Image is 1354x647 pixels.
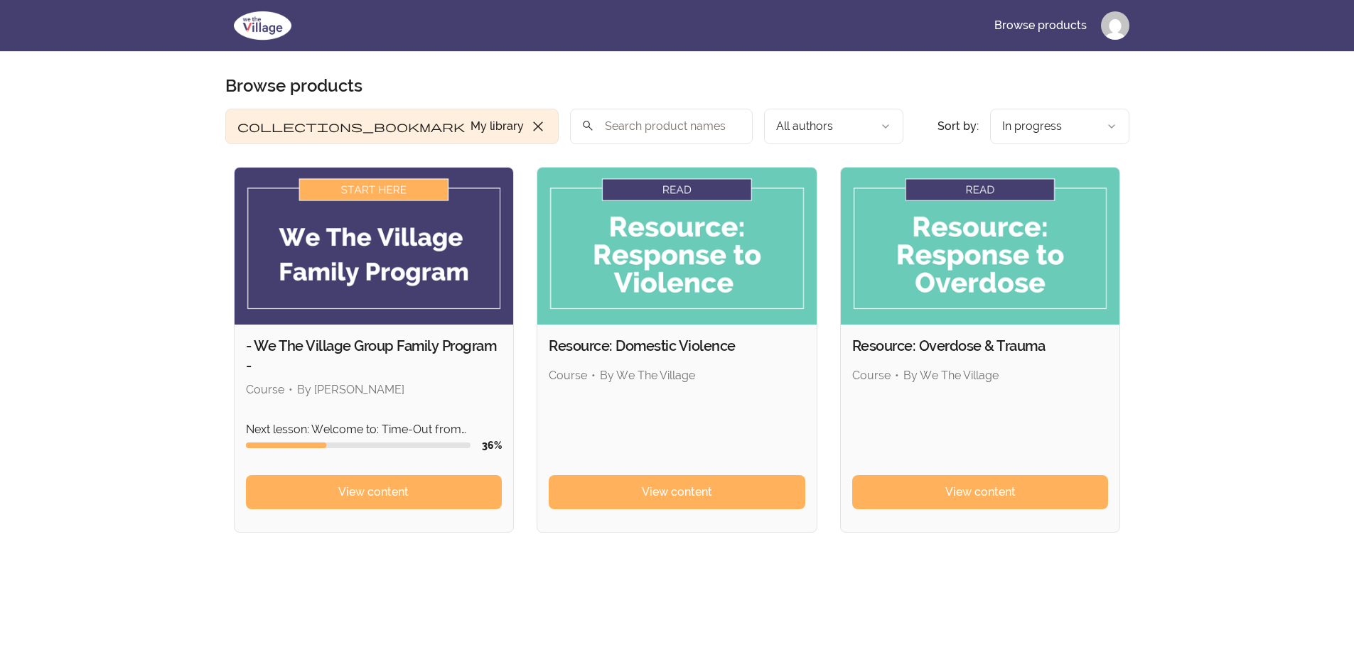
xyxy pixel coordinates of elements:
span: Sort by: [937,119,979,133]
img: Product image for Resource: Domestic Violence [537,168,817,325]
a: View content [246,475,503,509]
span: By We The Village [903,369,999,382]
button: Filter by author [764,109,903,144]
img: We The Village logo [225,9,300,43]
span: By We The Village [600,369,695,382]
button: Filter by My library [225,109,559,144]
h2: Resource: Overdose & Trauma [852,336,1109,356]
span: search [581,116,594,136]
a: Browse products [983,9,1098,43]
input: Search product names [570,109,753,144]
img: Product image for Resource: Overdose & Trauma [841,168,1120,325]
a: View content [852,475,1109,509]
p: Next lesson: Welcome to: Time-Out from Rewards [246,421,503,438]
span: Course [852,369,891,382]
span: 36 % [482,440,502,451]
span: close [530,118,547,135]
nav: Main [983,9,1129,43]
span: • [895,369,899,382]
a: View content [549,475,805,509]
span: Course [549,369,587,382]
span: View content [945,484,1016,501]
h2: Resource: Domestic Violence [549,336,805,356]
button: Product sort options [990,109,1129,144]
span: collections_bookmark [237,118,465,135]
span: View content [642,484,712,501]
img: Profile image for Amy Laskey [1101,11,1129,40]
h2: Browse products [225,75,362,97]
img: Product image for - We The Village Group Family Program - [235,168,514,325]
span: View content [338,484,409,501]
div: Course progress [246,442,471,448]
span: By [PERSON_NAME] [297,383,404,396]
span: Course [246,383,284,396]
span: • [289,383,293,396]
span: • [591,369,596,382]
h2: - We The Village Group Family Program - [246,336,503,376]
